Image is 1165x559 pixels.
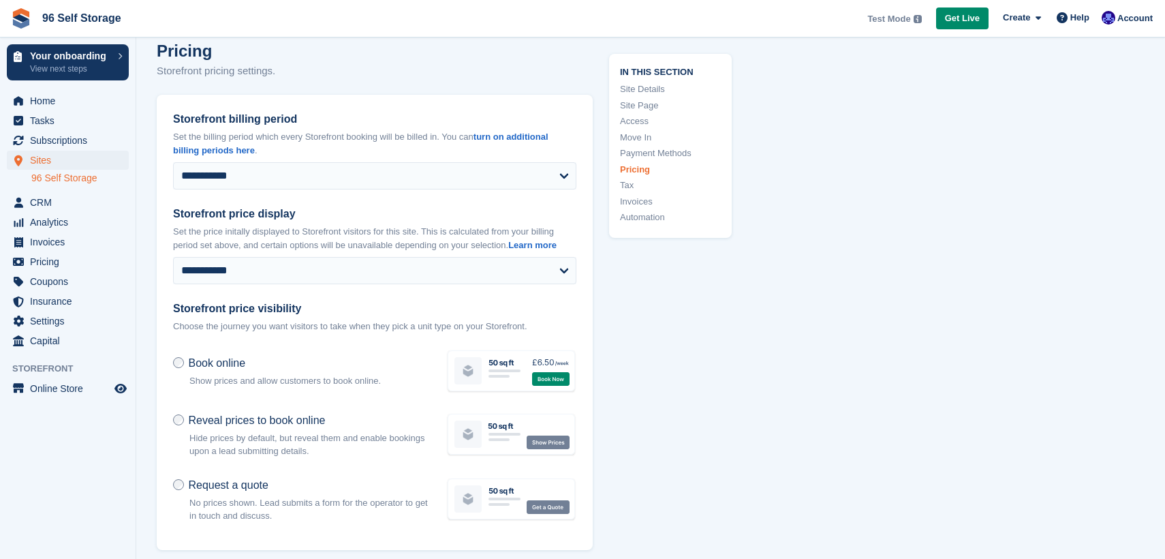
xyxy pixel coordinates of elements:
[1003,11,1030,25] span: Create
[7,331,129,350] a: menu
[173,414,184,425] input: Reveal prices to book online
[173,206,576,222] label: Storefront price display
[112,380,129,397] a: Preview store
[173,132,548,155] a: turn on additional billing periods here
[945,12,980,25] span: Get Live
[30,111,112,130] span: Tasks
[7,151,129,170] a: menu
[30,292,112,311] span: Insurance
[157,63,593,79] p: Storefront pricing settings.
[620,64,721,77] span: In this section
[620,194,721,208] a: Invoices
[12,362,136,376] span: Storefront
[30,51,111,61] p: Your onboarding
[173,357,184,368] input: Book online
[11,8,31,29] img: stora-icon-8386f47178a22dfd0bd8f6a31ec36ba5ce8667c1dd55bd0f319d3a0aa187defe.svg
[620,82,721,96] a: Site Details
[7,131,129,150] a: menu
[189,374,430,388] p: Show prices and allow customers to book online.
[173,479,184,490] input: Request a quote
[37,7,127,29] a: 96 Self Storage
[1070,11,1089,25] span: Help
[30,331,112,350] span: Capital
[30,272,112,291] span: Coupons
[936,7,989,30] a: Get Live
[189,496,430,523] p: No prices shown. Lead submits a form for the operator to get in touch and discuss.
[173,225,576,252] p: Set the price initally displayed to Storefront visitors for this site. This is calculated from yo...
[30,213,112,232] span: Analytics
[173,130,576,157] p: Set the billing period which every Storefront booking will be billed in. You can .
[7,232,129,252] a: menu
[173,111,576,127] label: Storefront billing period
[30,63,111,75] p: View next steps
[620,130,721,144] a: Move In
[30,193,112,212] span: CRM
[188,357,245,369] span: Book online
[7,292,129,311] a: menu
[30,379,112,398] span: Online Store
[188,479,268,491] span: Request a quote
[7,213,129,232] a: menu
[1117,12,1153,25] span: Account
[188,414,325,426] span: Reveal prices to book online
[7,193,129,212] a: menu
[7,272,129,291] a: menu
[31,172,129,185] a: 96 Self Storage
[30,151,112,170] span: Sites
[620,211,721,224] a: Automation
[7,252,129,271] a: menu
[620,162,721,176] a: Pricing
[508,240,557,250] a: Learn more
[189,432,430,458] p: Hide prices by default, but reveal them and enable bookings upon a lead submitting details.
[173,301,576,317] label: Storefront price visibility
[7,379,129,398] a: menu
[914,15,922,23] img: icon-info-grey-7440780725fd019a000dd9b08b2336e03edf1995a4989e88bcd33f0948082b44.svg
[7,312,129,331] a: menu
[173,320,576,333] p: Choose the journey you want visitors to take when they pick a unit type on your Storefront.
[7,44,129,80] a: Your onboarding View next steps
[620,115,721,128] a: Access
[7,91,129,110] a: menu
[157,39,593,63] h2: Pricing
[30,312,112,331] span: Settings
[1102,11,1115,25] img: Jem Plester
[620,179,721,192] a: Tax
[7,111,129,130] a: menu
[620,147,721,160] a: Payment Methods
[30,252,112,271] span: Pricing
[30,232,112,252] span: Invoices
[30,131,112,150] span: Subscriptions
[867,12,910,26] span: Test Mode
[620,98,721,112] a: Site Page
[30,91,112,110] span: Home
